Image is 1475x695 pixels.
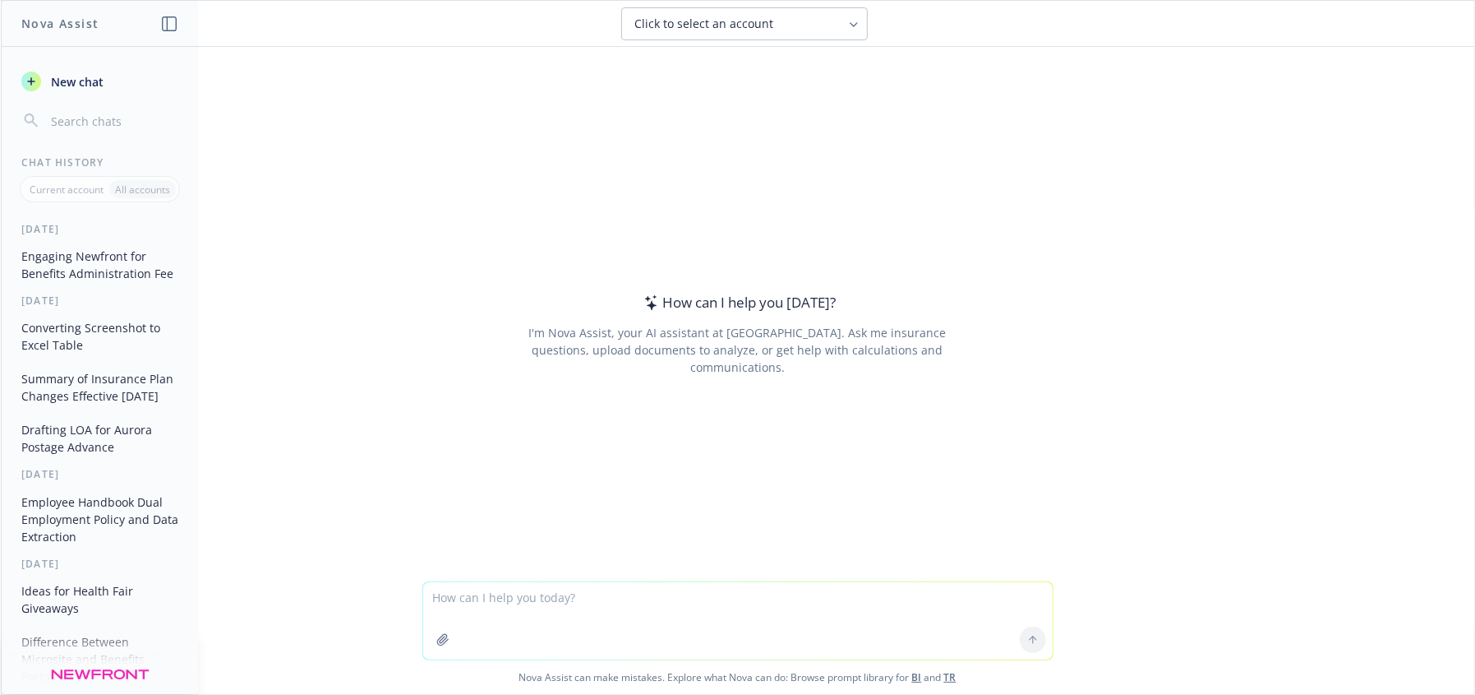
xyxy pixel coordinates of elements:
[48,109,178,132] input: Search chats
[15,577,185,622] button: Ideas for Health Fair Giveaways
[115,183,170,197] p: All accounts
[15,314,185,359] button: Converting Screenshot to Excel Table
[639,292,836,313] div: How can I help you [DATE]?
[2,557,198,571] div: [DATE]
[2,294,198,308] div: [DATE]
[15,628,185,690] button: Difference Between Microsite and Benefits Portal
[506,324,969,376] div: I'm Nova Assist, your AI assistant at [GEOGRAPHIC_DATA]. Ask me insurance questions, upload docum...
[2,222,198,236] div: [DATE]
[15,67,185,96] button: New chat
[15,243,185,287] button: Engaging Newfront for Benefits Administration Fee
[621,7,868,40] button: Click to select an account
[15,416,185,461] button: Drafting LOA for Aurora Postage Advance
[15,365,185,410] button: Summary of Insurance Plan Changes Effective [DATE]
[48,73,104,90] span: New chat
[2,467,198,481] div: [DATE]
[635,16,774,32] span: Click to select an account
[7,660,1468,694] span: Nova Assist can make mistakes. Explore what Nova can do: Browse prompt library for and
[944,670,956,684] a: TR
[15,489,185,550] button: Employee Handbook Dual Employment Policy and Data Extraction
[21,15,99,32] h1: Nova Assist
[2,155,198,169] div: Chat History
[30,183,104,197] p: Current account
[912,670,922,684] a: BI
